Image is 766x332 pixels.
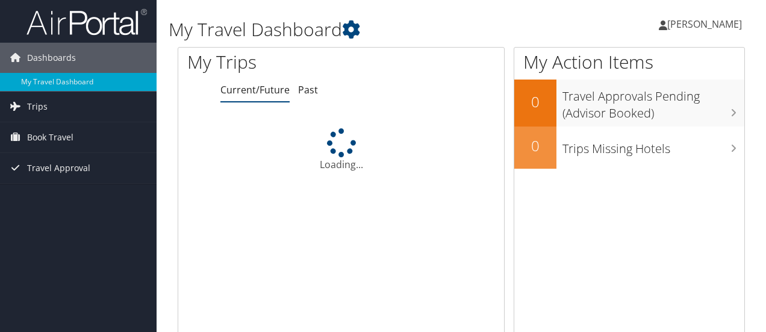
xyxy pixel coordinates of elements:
[187,49,360,75] h1: My Trips
[514,49,744,75] h1: My Action Items
[27,122,73,152] span: Book Travel
[298,83,318,96] a: Past
[659,6,754,42] a: [PERSON_NAME]
[26,8,147,36] img: airportal-logo.png
[220,83,290,96] a: Current/Future
[169,17,559,42] h1: My Travel Dashboard
[667,17,742,31] span: [PERSON_NAME]
[514,92,556,112] h2: 0
[514,80,744,126] a: 0Travel Approvals Pending (Advisor Booked)
[27,43,76,73] span: Dashboards
[562,82,744,122] h3: Travel Approvals Pending (Advisor Booked)
[562,134,744,157] h3: Trips Missing Hotels
[514,127,744,169] a: 0Trips Missing Hotels
[514,136,556,156] h2: 0
[27,153,90,183] span: Travel Approval
[178,128,504,172] div: Loading...
[27,92,48,122] span: Trips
